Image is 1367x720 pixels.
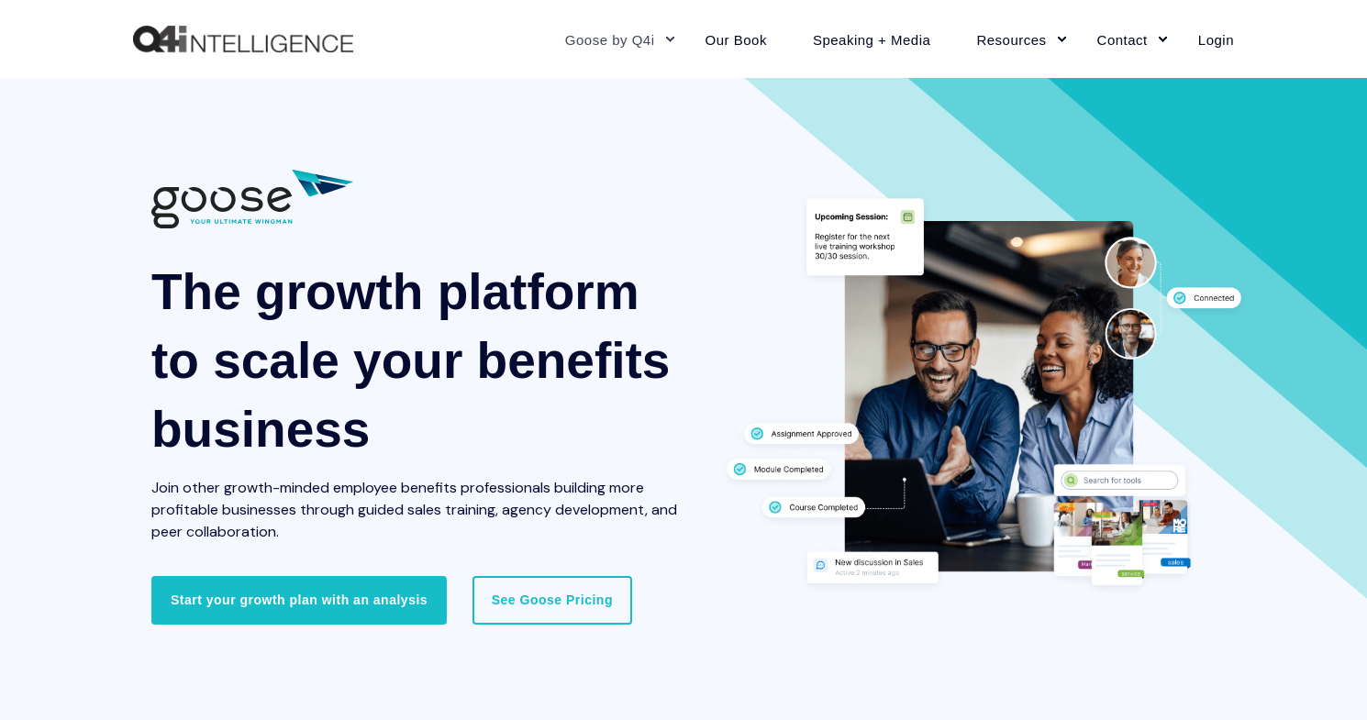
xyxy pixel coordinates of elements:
img: 01882 Goose Q4i Logo wTag-CC [151,170,353,228]
span: Join other growth-minded employee benefits professionals building more profitable businesses thro... [151,478,677,541]
a: Back to Home [133,26,353,53]
a: Start your growth plan with an analysis [151,576,447,624]
img: Two professionals working together at a desk surrounded by graphics displaying different features... [716,190,1252,599]
a: See Goose Pricing [472,576,632,624]
span: The growth platform to scale your benefits business [151,263,670,458]
img: Q4intelligence, LLC logo [133,26,353,53]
